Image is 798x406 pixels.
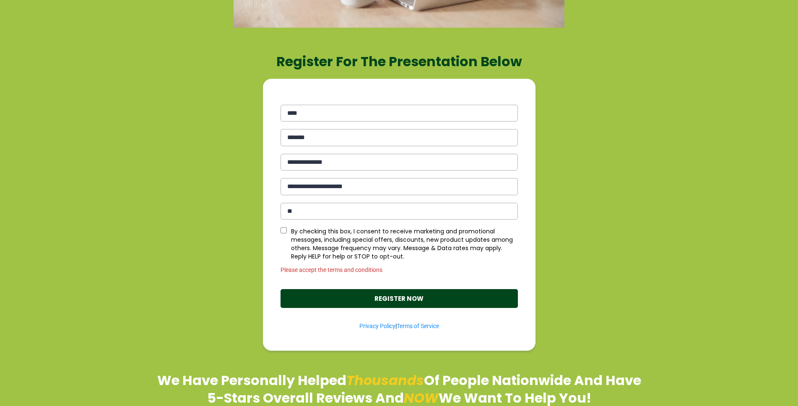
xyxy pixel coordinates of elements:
[281,322,518,331] p: |
[374,294,424,303] strong: REGISTER NOW
[291,227,518,261] p: By checking this box, I consent to receive marketing and promotional messages, including special ...
[397,323,439,329] a: Terms of Service
[156,53,642,70] h1: Register For The Presentation Below
[281,265,518,275] div: Please accept the terms and conditions
[359,323,395,329] a: Privacy Policy
[346,371,424,390] em: Thousands
[281,289,518,308] button: REGISTER NOW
